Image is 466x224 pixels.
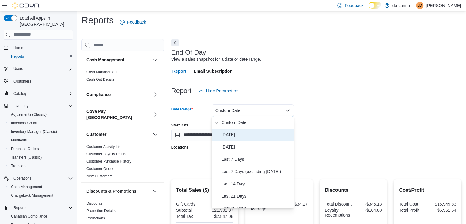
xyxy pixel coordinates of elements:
[212,104,294,117] button: Custom Date
[6,52,75,61] button: Reports
[222,192,291,200] span: Last 21 Days
[194,65,233,77] span: Email Subscription
[86,152,126,156] a: Customer Loyalty Points
[12,2,40,9] img: Cova
[127,19,146,25] span: Feedback
[86,108,150,121] h3: Cova Pay [GEOGRAPHIC_DATA]
[6,127,75,136] button: Inventory Manager (Classic)
[1,64,75,73] button: Users
[13,103,28,108] span: Inventory
[1,102,75,110] button: Inventory
[6,145,75,153] button: Purchase Orders
[13,79,31,84] span: Customers
[86,145,122,149] a: Customer Activity List
[171,39,179,46] button: Next
[11,138,27,143] span: Manifests
[9,128,59,135] a: Inventory Manager (Classic)
[11,204,29,211] button: Reports
[86,167,114,171] a: Customer Queue
[86,91,111,98] h3: Compliance
[171,123,189,128] label: Start Date
[152,91,159,98] button: Compliance
[11,112,47,117] span: Adjustments (Classic)
[6,191,75,200] button: Chargeback Management
[171,107,193,112] label: Date Range
[369,2,381,9] input: Dark Mode
[86,174,112,178] a: New Customers
[222,180,291,187] span: Last 14 Days
[86,77,114,82] a: Cash Out Details
[6,153,75,162] button: Transfers (Classic)
[86,208,116,213] span: Promotion Details
[9,162,29,170] a: Transfers
[9,154,73,161] span: Transfers (Classic)
[171,87,191,95] h3: Report
[9,192,56,199] a: Chargeback Management
[86,70,117,74] a: Cash Management
[222,156,291,163] span: Last 7 Days
[171,56,261,63] div: View a sales snapshot for a date or date range.
[86,188,150,194] button: Discounts & Promotions
[9,213,73,220] span: Canadian Compliance
[6,110,75,119] button: Adjustments (Classic)
[9,137,29,144] a: Manifests
[325,187,382,194] h2: Discounts
[86,70,117,75] span: Cash Management
[86,201,103,206] a: Discounts
[222,119,291,126] span: Custom Date
[11,90,73,97] span: Catalog
[426,2,461,9] p: [PERSON_NAME]
[9,53,26,60] a: Reports
[117,16,148,28] a: Feedback
[11,102,73,110] span: Inventory
[86,188,136,194] h3: Discounts & Promotions
[11,175,73,182] span: Operations
[9,192,73,199] span: Chargeback Management
[354,208,382,213] div: -$104.00
[13,205,26,210] span: Reports
[1,43,75,52] button: Home
[399,187,456,194] h2: Cost/Profit
[399,202,426,207] div: Total Cost
[9,111,49,118] a: Adjustments (Classic)
[206,214,233,219] div: $2,847.08
[354,202,382,207] div: -$345.13
[6,162,75,170] button: Transfers
[81,143,164,182] div: Customer
[86,131,150,137] button: Customer
[9,162,73,170] span: Transfers
[86,201,103,206] span: Discounts
[11,65,25,72] button: Users
[86,216,105,220] a: Promotions
[86,152,126,156] span: Customer Loyalty Points
[206,202,233,207] div: $0.00
[6,183,75,191] button: Cash Management
[86,159,131,164] span: Customer Purchase History
[171,145,189,150] label: Locations
[11,129,57,134] span: Inventory Manager (Classic)
[86,57,124,63] h3: Cash Management
[17,15,73,27] span: Load All Apps in [GEOGRAPHIC_DATA]
[412,2,414,9] p: |
[325,208,352,218] div: Loyalty Redemptions
[9,137,73,144] span: Manifests
[6,136,75,145] button: Manifests
[11,44,73,52] span: Home
[9,183,73,191] span: Cash Management
[171,129,230,141] input: Press the down key to open a popover containing a calendar.
[13,91,26,96] span: Catalog
[11,78,34,85] a: Customers
[171,49,206,56] h3: End Of Day
[176,214,203,219] div: Total Tax
[416,2,423,9] div: Jp Ding
[9,145,41,153] a: Purchase Orders
[81,68,164,86] div: Cash Management
[176,208,203,213] div: Subtotal
[9,145,73,153] span: Purchase Orders
[9,183,44,191] a: Cash Management
[9,213,50,220] a: Canadian Compliance
[418,2,422,9] span: JD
